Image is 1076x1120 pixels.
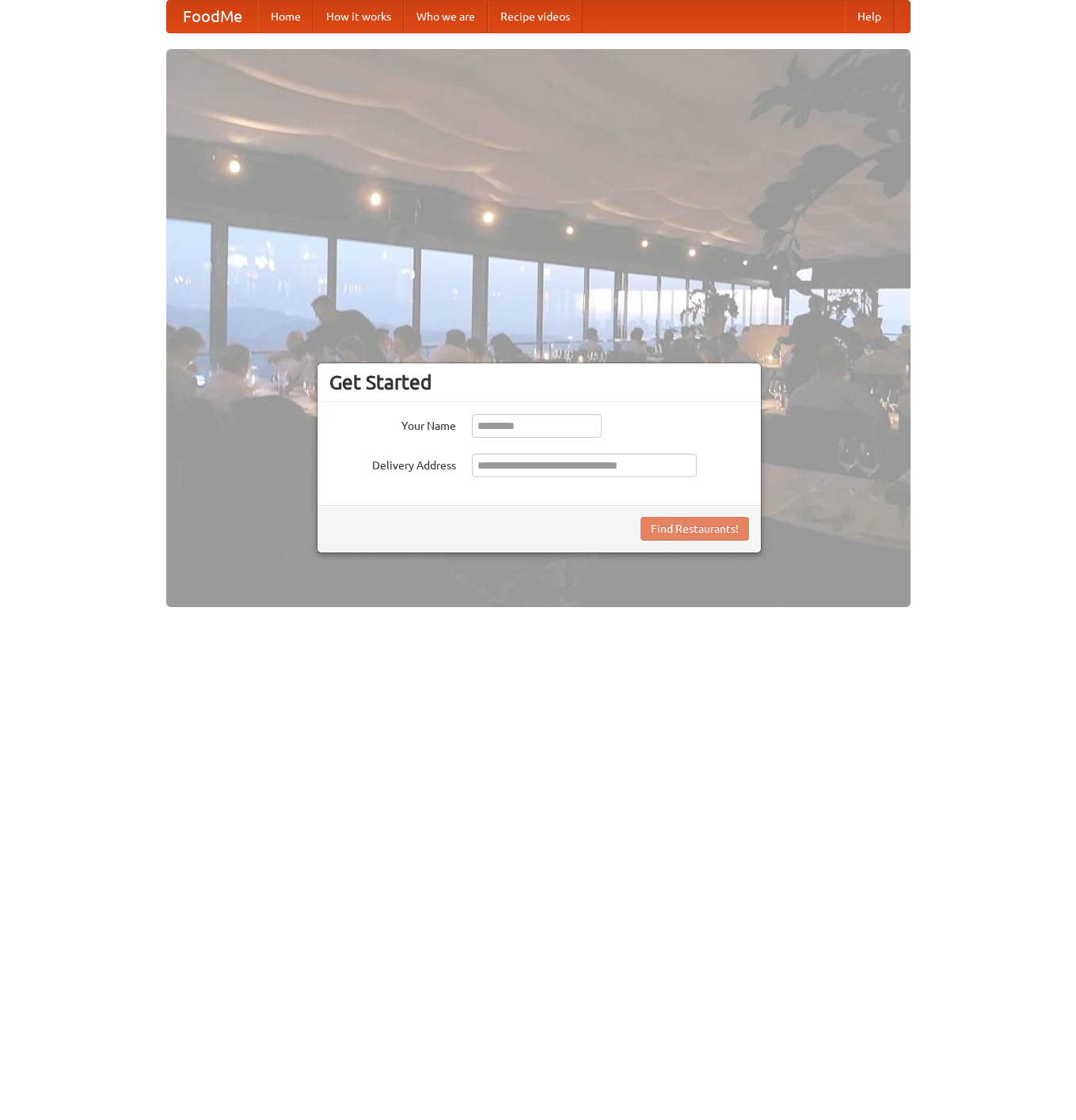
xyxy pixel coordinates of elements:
[329,454,456,473] label: Delivery Address
[314,1,404,32] a: How it works
[488,1,583,32] a: Recipe videos
[167,1,258,32] a: FoodMe
[258,1,314,32] a: Home
[404,1,488,32] a: Who we are
[845,1,894,32] a: Help
[641,517,749,541] button: Find Restaurants!
[329,414,456,434] label: Your Name
[329,370,749,394] h3: Get Started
